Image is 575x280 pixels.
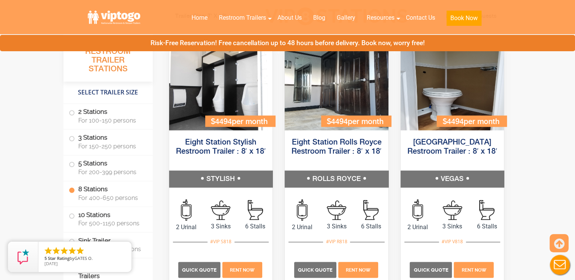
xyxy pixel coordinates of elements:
span: For 500-1150 persons [78,220,144,227]
div: #VIP S818 [208,237,234,247]
a: Restroom Trailers [213,9,272,26]
img: an icon of sink [211,201,230,220]
label: 5 Stations [69,156,147,179]
span: per month [463,118,499,126]
span: by [44,256,125,261]
a: Eight Station Stylish Restroom Trailer : 8′ x 18′ [176,138,266,156]
img: an icon of urinal [181,200,192,221]
a: Book Now [441,9,487,30]
a: About Us [272,9,307,26]
img: an icon of sink [443,201,462,220]
span: Rent Now [346,267,371,273]
h5: VEGAS [401,171,504,187]
label: 8 Stations [69,181,147,205]
div: #VIP V818 [439,237,466,247]
span: per month [232,118,268,126]
span: 2 Urinal [169,223,204,232]
a: Home [186,9,213,26]
a: [GEOGRAPHIC_DATA] Restroom Trailer : 8′ x 18′ [407,138,497,156]
img: an icon of urinal [412,200,423,221]
h5: STYLISH [169,171,273,187]
li:  [44,246,53,255]
a: Resources [361,9,400,26]
label: 3 Stations [69,130,147,153]
span: [DATE] [44,261,58,266]
li:  [60,246,69,255]
img: Review Rating [16,249,31,264]
img: An image of 8 station shower outside view [401,43,504,131]
span: 3 Sinks [319,222,354,231]
a: Contact Us [400,9,441,26]
img: An image of 8 station shower outside view [285,43,388,131]
span: Quick Quote [298,267,333,273]
span: 3 Sinks [435,222,470,231]
img: an icon of urinal [297,200,307,221]
span: For 400-650 persons [78,194,144,201]
img: an icon of sink [327,201,346,220]
label: 2 Stations [69,104,147,127]
span: per month [348,118,383,126]
span: Rent Now [230,267,255,273]
span: Quick Quote [413,267,448,273]
span: 2 Urinal [401,223,435,232]
span: 6 Stalls [470,222,504,231]
a: Rent Now [337,266,379,274]
span: 6 Stalls [238,222,272,231]
img: an icon of Stall [248,200,263,220]
div: $4494 [205,116,275,127]
h5: ROLLS ROYCE [285,171,388,187]
h3: All Portable Restroom Trailer Stations [63,36,153,82]
span: 3 Sinks [203,222,238,231]
label: Sink Trailer [69,233,147,256]
button: Live Chat [545,250,575,280]
div: $4494 [321,116,391,127]
a: Quick Quote [178,266,222,274]
span: Rent Now [461,267,486,273]
div: $4494 [437,116,507,127]
span: 2 Urinal [285,223,319,232]
li:  [68,246,77,255]
div: #VIP R818 [323,237,350,247]
span: For 150-250 persons [78,143,144,150]
label: 10 Stations [69,207,147,231]
a: Eight Station Rolls Royce Restroom Trailer : 8′ x 18′ [291,138,382,156]
span: 6 Stalls [354,222,388,231]
a: Blog [307,9,331,26]
a: Quick Quote [410,266,453,274]
span: Quick Quote [182,267,217,273]
img: an icon of Stall [363,200,379,220]
li:  [76,246,85,255]
a: Rent Now [453,266,495,274]
h4: Select Trailer Size [63,85,153,100]
button: Book Now [447,11,482,26]
img: An image of 8 station shower outside view [169,43,273,131]
span: 5 [44,255,47,261]
span: For 200-399 persons [78,168,144,176]
a: Quick Quote [294,266,337,274]
li:  [52,246,61,255]
img: an icon of Stall [479,200,494,220]
span: For 100-150 persons [78,117,144,124]
span: Star Rating [48,255,70,261]
a: Gallery [331,9,361,26]
a: Rent Now [222,266,263,274]
span: GATES O. [74,255,93,261]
